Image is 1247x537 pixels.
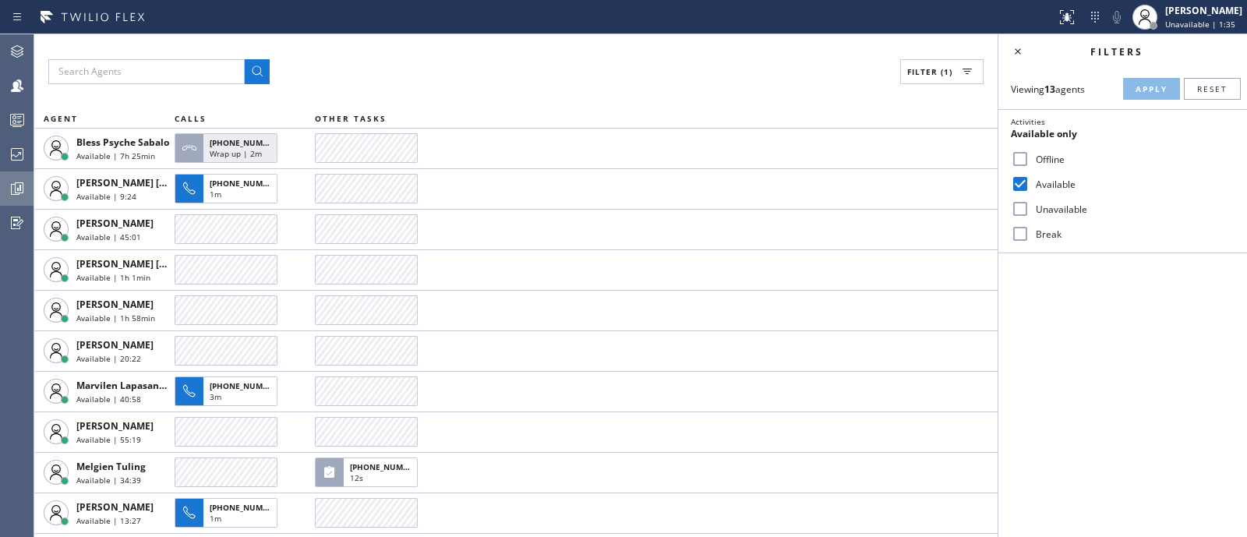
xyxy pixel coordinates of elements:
span: Available | 40:58 [76,394,141,405]
span: Available | 1h 58min [76,313,155,323]
button: [PHONE_NUMBER]1m [175,169,282,208]
span: [PHONE_NUMBER] [210,380,281,391]
label: Break [1030,228,1235,241]
span: AGENT [44,113,78,124]
button: [PHONE_NUMBER]Wrap up | 2m [175,129,282,168]
span: Available | 1h 1min [76,272,150,283]
input: Search Agents [48,59,245,84]
span: Available only [1011,127,1077,140]
strong: 13 [1044,83,1055,96]
button: Apply [1123,78,1180,100]
label: Offline [1030,153,1235,166]
span: [PERSON_NAME] [76,500,154,514]
span: Available | 45:01 [76,231,141,242]
span: [PERSON_NAME] [PERSON_NAME] [76,176,233,189]
span: Melgien Tuling [76,460,146,473]
span: [PHONE_NUMBER] [210,502,281,513]
button: Filter (1) [900,59,984,84]
button: [PHONE_NUMBER]1m [175,493,282,532]
span: [PERSON_NAME] [76,419,154,433]
span: 1m [210,189,221,200]
span: Available | 7h 25min [76,150,155,161]
span: 1m [210,513,221,524]
span: Available | 13:27 [76,515,141,526]
span: Filter (1) [907,66,952,77]
span: Wrap up | 2m [210,148,262,159]
span: [PHONE_NUMBER] [210,137,281,148]
span: [PERSON_NAME] [76,338,154,352]
label: Available [1030,178,1235,191]
span: Available | 9:24 [76,191,136,202]
span: [PERSON_NAME] [76,217,154,230]
div: Activities [1011,116,1235,127]
button: Mute [1106,6,1128,28]
span: Filters [1090,45,1143,58]
span: Available | 20:22 [76,353,141,364]
button: [PHONE_NUMBER]12s [315,453,422,492]
span: CALLS [175,113,207,124]
span: Available | 34:39 [76,475,141,486]
span: [PERSON_NAME] [76,298,154,311]
span: Available | 55:19 [76,434,141,445]
span: Unavailable | 1:35 [1165,19,1235,30]
span: [PERSON_NAME] [PERSON_NAME] Dahil [76,257,260,270]
span: [PHONE_NUMBER] [210,178,281,189]
div: [PERSON_NAME] [1165,4,1242,17]
span: Apply [1136,83,1168,94]
button: Reset [1184,78,1241,100]
span: Reset [1197,83,1228,94]
button: [PHONE_NUMBER]3m [175,372,282,411]
span: OTHER TASKS [315,113,387,124]
span: Bless Psyche Sabalo [76,136,169,149]
span: [PHONE_NUMBER] [350,461,421,472]
span: 3m [210,391,221,402]
span: Viewing agents [1011,83,1085,96]
label: Unavailable [1030,203,1235,216]
span: 12s [350,472,363,483]
span: Marvilen Lapasanda [76,379,171,392]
